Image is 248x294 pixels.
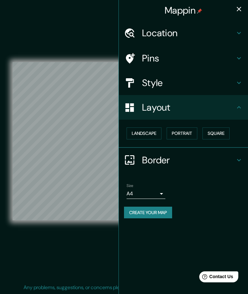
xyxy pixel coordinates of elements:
[119,46,248,71] div: Pins
[165,5,202,16] h4: Mappin
[202,127,230,139] button: Square
[119,71,248,95] div: Style
[142,27,235,39] h4: Location
[127,127,161,139] button: Landscape
[142,77,235,89] h4: Style
[142,154,235,166] h4: Border
[119,21,248,45] div: Location
[119,95,248,120] div: Layout
[119,148,248,172] div: Border
[197,8,202,14] img: pin-icon.png
[127,183,133,188] label: Size
[167,127,197,139] button: Portrait
[24,284,222,291] p: Any problems, suggestions, or concerns please email .
[142,102,235,113] h4: Layout
[142,52,235,64] h4: Pins
[127,189,165,199] div: A4
[191,269,241,287] iframe: Help widget launcher
[13,62,236,220] canvas: Map
[124,207,172,219] button: Create your map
